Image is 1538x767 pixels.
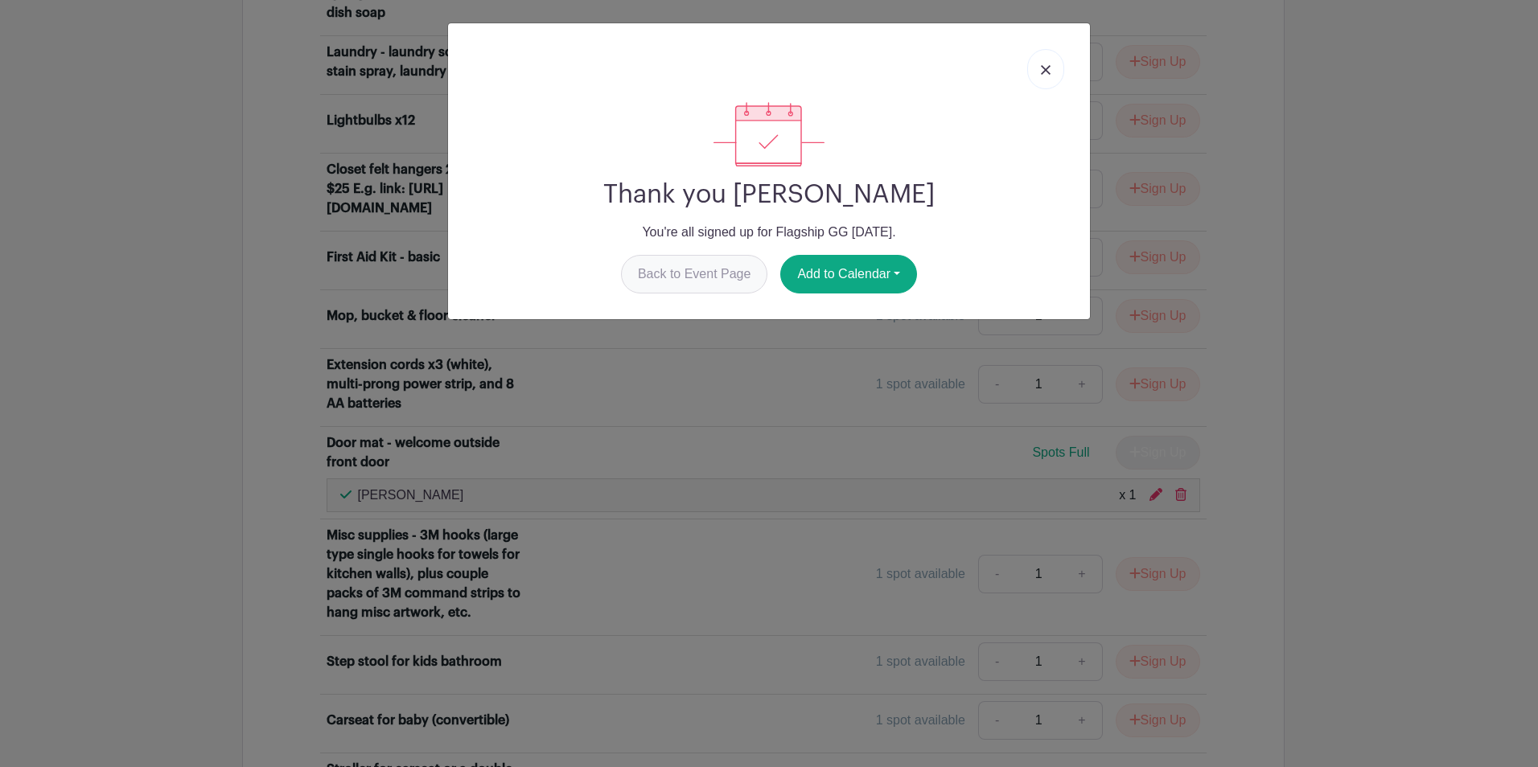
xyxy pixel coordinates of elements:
h2: Thank you [PERSON_NAME] [461,179,1077,210]
a: Back to Event Page [621,255,768,293]
img: close_button-5f87c8562297e5c2d7936805f587ecaba9071eb48480494691a3f1689db116b3.svg [1041,65,1051,75]
img: signup_complete-c468d5dda3e2740ee63a24cb0ba0d3ce5d8a4ecd24259e683200fb1569d990c8.svg [713,102,825,166]
p: You're all signed up for Flagship GG [DATE]. [461,223,1077,242]
button: Add to Calendar [780,255,917,293]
